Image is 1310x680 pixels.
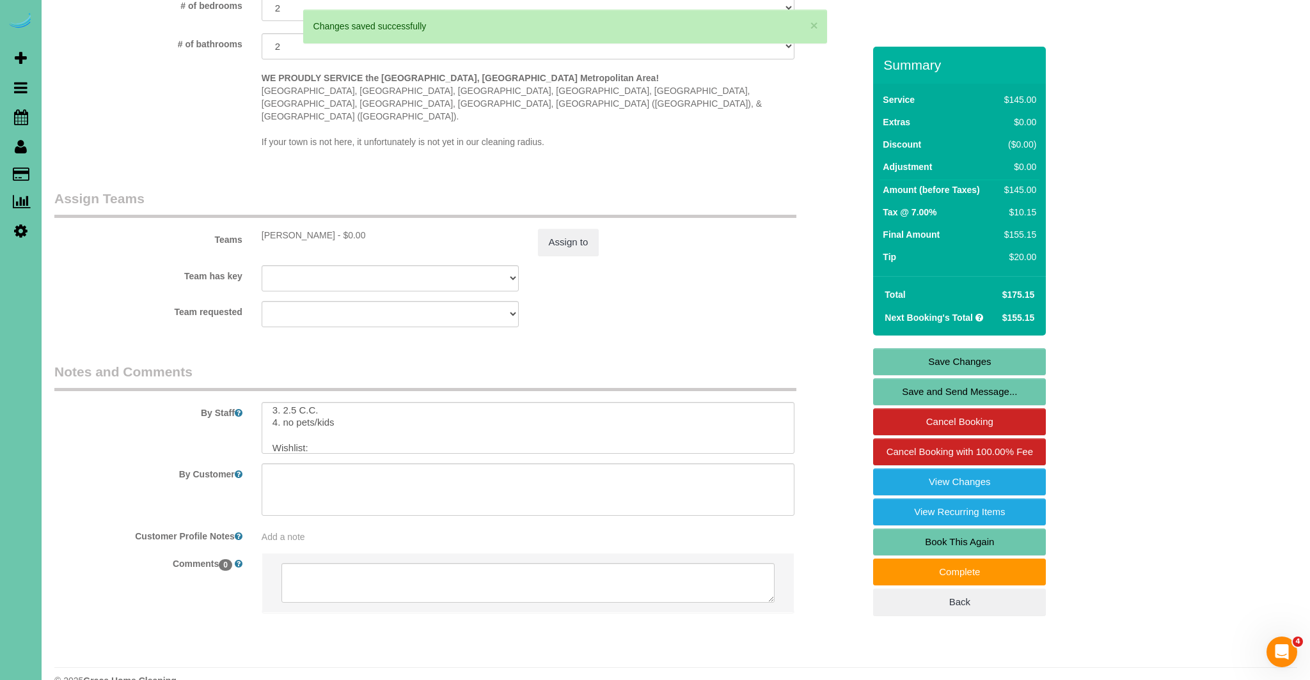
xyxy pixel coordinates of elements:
strong: Next Booking's Total [885,313,973,323]
label: By Customer [45,463,252,481]
a: Cancel Booking with 100.00% Fee [873,438,1046,465]
a: Save and Send Message... [873,378,1046,405]
label: Comments [45,553,252,570]
label: Tip [883,251,896,263]
span: Add a note [262,532,305,542]
a: Cancel Booking [873,408,1046,435]
a: View Recurring Items [873,498,1046,525]
div: $10.15 [999,206,1036,219]
div: $145.00 [999,93,1036,106]
span: $155.15 [1002,313,1035,323]
span: $175.15 [1002,290,1035,300]
div: $0.00 [999,116,1036,128]
div: $145.00 [999,183,1036,196]
label: Adjustment [883,160,932,173]
strong: WE PROUDLY SERVICE the [GEOGRAPHIC_DATA], [GEOGRAPHIC_DATA] Metropolitan Area! [262,73,659,83]
button: Assign to [538,229,599,256]
a: Back [873,589,1046,615]
label: Amount (before Taxes) [883,183,979,196]
h3: Summary [883,58,1039,72]
a: Book This Again [873,529,1046,555]
label: Extras [883,116,910,128]
legend: Assign Teams [54,189,796,218]
span: 0 [219,559,232,571]
label: Customer Profile Notes [45,525,252,543]
strong: Total [885,290,905,300]
a: Complete [873,559,1046,585]
p: [GEOGRAPHIC_DATA], [GEOGRAPHIC_DATA], [GEOGRAPHIC_DATA], [GEOGRAPHIC_DATA], [GEOGRAPHIC_DATA], [G... [262,72,795,148]
label: Teams [45,229,252,246]
label: Team has key [45,265,252,282]
label: Service [883,93,915,106]
img: Automaid Logo [8,13,33,31]
div: $0.00 [999,160,1036,173]
a: View Changes [873,468,1046,495]
span: 4 [1293,637,1303,647]
div: $20.00 [999,251,1036,263]
div: ($0.00) [999,138,1036,151]
div: Changes saved successfully [313,20,817,33]
button: × [810,19,818,32]
label: Final Amount [883,228,940,241]
legend: Notes and Comments [54,362,796,391]
label: Tax @ 7.00% [883,206,936,219]
label: # of bathrooms [45,33,252,50]
iframe: Intercom live chat [1267,637,1297,667]
div: $155.15 [999,228,1036,241]
label: Team requested [45,301,252,318]
a: Save Changes [873,348,1046,375]
div: 2.5 hours x $0.00/hour [262,229,519,242]
span: Cancel Booking with 100.00% Fee [887,446,1033,457]
label: Discount [883,138,921,151]
label: By Staff [45,402,252,419]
